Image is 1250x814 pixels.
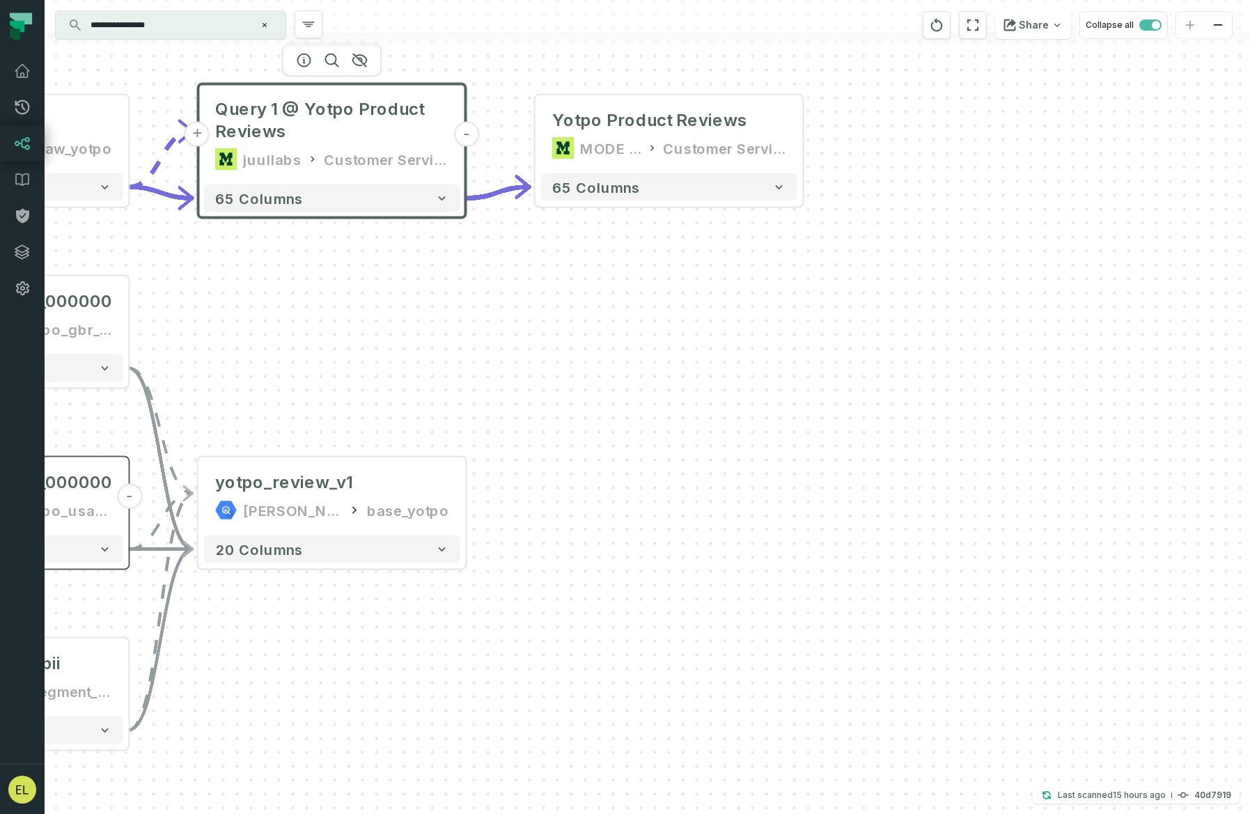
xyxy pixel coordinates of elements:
button: zoom out [1204,12,1232,39]
g: Edge from 47e63062f5415fa58cd0f5792f95c7b2 to 143a725aed6cd5570d952527c9feaff0 [129,132,193,187]
div: juullabs [243,148,302,171]
h4: 40d7919 [1194,791,1231,799]
button: + [185,122,210,147]
g: Edge from abb2e00213cd24bdc5824be0977b8c2f to acc4b04a6a5c479cea9b4931001ddb99 [129,494,193,549]
img: avatar of Eddie Lam [8,776,36,804]
g: Edge from c1d76ea4a11443218c5a673fa158c26a to acc4b04a6a5c479cea9b4931001ddb99 [129,368,193,494]
div: Customer Service Ops [663,137,786,159]
button: Share [995,11,1071,39]
span: 65 columns [552,179,640,196]
div: Yotpo Product Reviews [552,109,747,132]
div: raw_yotpo [40,137,112,159]
div: Customer Service Ops [324,148,449,171]
g: Edge from 47e63062f5415fa58cd0f5792f95c7b2 to 143a725aed6cd5570d952527c9feaff0 [129,187,193,198]
relative-time: Sep 7, 2025, 11:25 PM EDT [1113,790,1166,800]
button: Collapse all [1079,11,1168,39]
span: 20 columns [215,541,303,558]
g: Edge from c1d76ea4a11443218c5a673fa158c26a to acc4b04a6a5c479cea9b4931001ddb99 [129,368,193,549]
button: Last scanned[DATE] 11:25:03 PM40d7919 [1033,787,1240,804]
div: base_yotpo [367,499,449,522]
button: - [117,484,142,509]
div: yotpo_review_v1 [215,471,353,494]
p: Last scanned [1058,788,1166,802]
button: Clear search query [258,18,272,32]
span: 65 columns [215,190,303,207]
button: - [454,122,479,147]
div: juul-warehouse [243,499,342,522]
span: Query 1 @ Yotpo Product Reviews [215,98,449,143]
g: Edge from 8e296c9bac92281aa44d1479bd768479 to acc4b04a6a5c479cea9b4931001ddb99 [129,494,193,730]
div: MODE ANALYTICS [580,137,641,159]
g: Edge from 143a725aed6cd5570d952527c9feaff0 to b8f97908fe1629a6caad1784ec8aa878 [466,187,530,198]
